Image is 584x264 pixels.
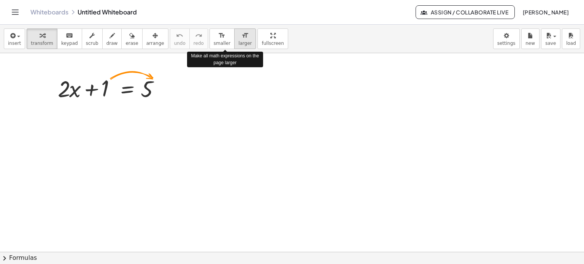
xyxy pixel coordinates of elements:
span: transform [31,41,53,46]
span: [PERSON_NAME] [522,9,569,16]
i: undo [176,31,183,40]
span: keypad [61,41,78,46]
span: draw [106,41,118,46]
span: redo [194,41,204,46]
span: Assign / Collaborate Live [422,9,508,16]
span: arrange [146,41,164,46]
button: keyboardkeypad [57,28,82,49]
i: redo [195,31,202,40]
button: erase [121,28,142,49]
button: arrange [142,28,168,49]
span: smaller [214,41,230,46]
span: erase [125,41,138,46]
a: Whiteboards [30,8,68,16]
button: format_sizelarger [234,28,256,49]
button: new [521,28,540,49]
span: scrub [86,41,98,46]
span: undo [174,41,186,46]
i: format_size [241,31,249,40]
span: new [525,41,535,46]
button: redoredo [189,28,208,49]
button: load [562,28,580,49]
button: scrub [82,28,103,49]
span: larger [238,41,252,46]
button: Toggle navigation [9,6,21,18]
span: settings [497,41,516,46]
button: save [541,28,560,49]
i: format_size [218,31,225,40]
button: transform [27,28,57,49]
button: fullscreen [257,28,288,49]
button: draw [102,28,122,49]
button: settings [493,28,520,49]
button: [PERSON_NAME] [516,5,575,19]
span: fullscreen [262,41,284,46]
div: Make all math expressions on the page larger [187,52,263,67]
button: format_sizesmaller [209,28,235,49]
span: insert [8,41,21,46]
button: undoundo [170,28,190,49]
span: save [545,41,556,46]
button: Assign / Collaborate Live [416,5,515,19]
button: insert [4,28,25,49]
i: keyboard [66,31,73,40]
span: load [566,41,576,46]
